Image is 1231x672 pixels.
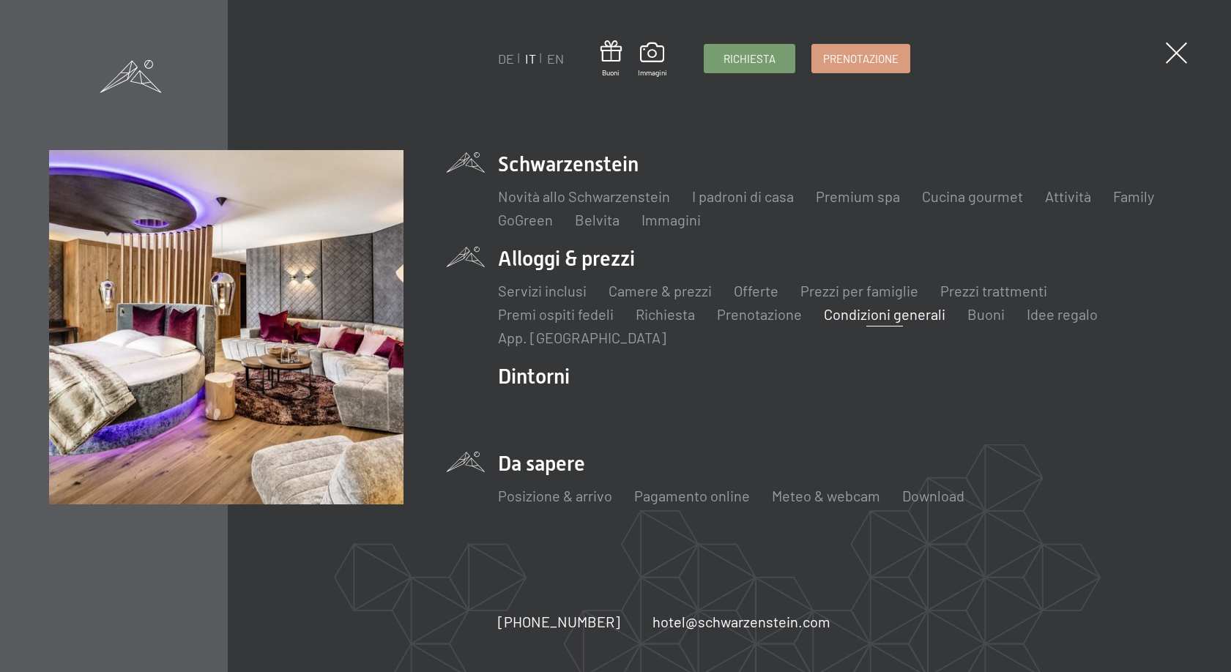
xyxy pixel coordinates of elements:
a: Richiesta [636,305,695,323]
a: Belvita [575,211,620,228]
a: Offerte [734,282,778,299]
span: Immagini [638,67,667,78]
a: Prezzi per famiglie [800,282,918,299]
a: Premi ospiti fedeli [498,305,614,323]
a: GoGreen [498,211,553,228]
span: Prenotazione [823,51,899,67]
a: Meteo & webcam [772,487,880,504]
a: App. [GEOGRAPHIC_DATA] [498,329,666,346]
a: Buoni [967,305,1005,323]
a: Attività [1045,187,1091,205]
a: Prenotazione [717,305,802,323]
a: Prenotazione [812,45,910,72]
a: Immagini [641,211,701,228]
a: Download [902,487,964,504]
a: Servizi inclusi [498,282,587,299]
a: Condizioni generali [824,305,945,323]
a: Premium spa [816,187,900,205]
a: Pagamento online [634,487,750,504]
a: Cucina gourmet [922,187,1023,205]
a: I padroni di casa [692,187,794,205]
a: Idee regalo [1027,305,1098,323]
a: Richiesta [704,45,795,72]
a: [PHONE_NUMBER] [498,611,620,632]
a: DE [498,51,514,67]
a: Posizione & arrivo [498,487,612,504]
span: Richiesta [724,51,776,67]
a: EN [547,51,564,67]
span: Buoni [600,67,622,78]
a: IT [525,51,536,67]
a: Family [1113,187,1154,205]
a: Prezzi trattmenti [940,282,1047,299]
a: hotel@schwarzenstein.com [652,611,830,632]
a: Buoni [600,40,622,78]
a: Camere & prezzi [609,282,712,299]
span: [PHONE_NUMBER] [498,613,620,630]
a: Novità allo Schwarzenstein [498,187,670,205]
a: Immagini [638,42,667,78]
